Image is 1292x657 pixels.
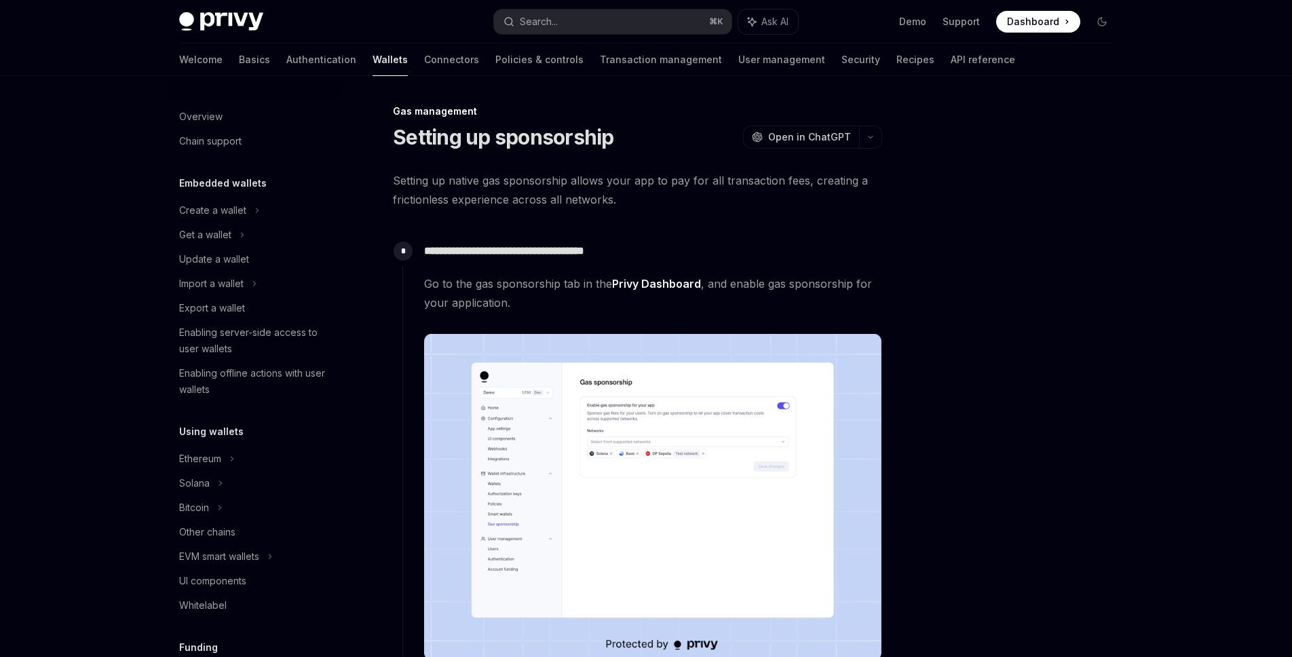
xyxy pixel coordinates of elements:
[393,171,882,209] span: Setting up native gas sponsorship allows your app to pay for all transaction fees, creating a fri...
[179,597,227,614] div: Whitelabel
[179,43,223,76] a: Welcome
[179,227,231,243] div: Get a wallet
[373,43,408,76] a: Wallets
[738,43,825,76] a: User management
[179,475,210,491] div: Solana
[996,11,1080,33] a: Dashboard
[179,276,244,292] div: Import a wallet
[239,43,270,76] a: Basics
[179,573,246,589] div: UI components
[495,43,584,76] a: Policies & controls
[179,12,263,31] img: dark logo
[179,133,242,149] div: Chain support
[168,247,342,271] a: Update a wallet
[168,320,342,361] a: Enabling server-side access to user wallets
[494,10,731,34] button: Search...⌘K
[179,548,259,565] div: EVM smart wallets
[424,274,881,312] span: Go to the gas sponsorship tab in the , and enable gas sponsorship for your application.
[168,569,342,593] a: UI components
[168,129,342,153] a: Chain support
[168,593,342,618] a: Whitelabel
[179,500,209,516] div: Bitcoin
[1007,15,1059,29] span: Dashboard
[896,43,934,76] a: Recipes
[168,296,342,320] a: Export a wallet
[179,639,218,656] h5: Funding
[424,43,479,76] a: Connectors
[393,105,882,118] div: Gas management
[286,43,356,76] a: Authentication
[179,365,334,398] div: Enabling offline actions with user wallets
[709,16,723,27] span: ⌘ K
[951,43,1015,76] a: API reference
[1091,11,1113,33] button: Toggle dark mode
[899,15,926,29] a: Demo
[168,361,342,402] a: Enabling offline actions with user wallets
[168,105,342,129] a: Overview
[179,424,244,440] h5: Using wallets
[168,520,342,544] a: Other chains
[943,15,980,29] a: Support
[179,109,223,125] div: Overview
[841,43,880,76] a: Security
[179,251,249,267] div: Update a wallet
[179,524,235,540] div: Other chains
[743,126,859,149] button: Open in ChatGPT
[600,43,722,76] a: Transaction management
[761,15,788,29] span: Ask AI
[179,202,246,219] div: Create a wallet
[520,14,558,30] div: Search...
[738,10,798,34] button: Ask AI
[179,451,221,467] div: Ethereum
[179,175,267,191] h5: Embedded wallets
[768,130,851,144] span: Open in ChatGPT
[179,324,334,357] div: Enabling server-side access to user wallets
[179,300,245,316] div: Export a wallet
[612,277,701,291] a: Privy Dashboard
[393,125,614,149] h1: Setting up sponsorship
